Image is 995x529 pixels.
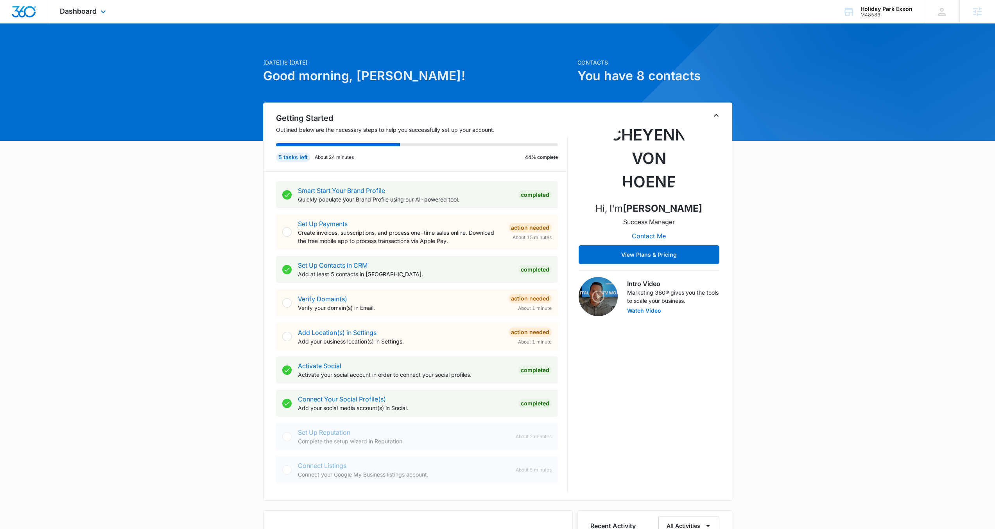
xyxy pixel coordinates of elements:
[525,154,558,161] p: 44% complete
[298,304,502,312] p: Verify your domain(s) in Email.
[861,12,913,18] div: account id
[624,227,674,245] button: Contact Me
[298,404,512,412] p: Add your social media account(s) in Social.
[518,265,552,274] div: Completed
[513,234,552,241] span: About 15 minutes
[516,466,552,473] span: About 5 minutes
[298,187,385,194] a: Smart Start Your Brand Profile
[298,437,509,445] p: Complete the setup wizard in Reputation.
[518,338,552,345] span: About 1 minute
[22,13,38,19] div: v 4.0.25
[623,217,675,227] p: Success Manager
[263,58,573,67] p: [DATE] is [DATE]
[298,295,347,303] a: Verify Domain(s)
[298,229,502,245] p: Create invoices, subscriptions, and process one-time sales online. Download the free mobile app t...
[315,154,354,161] p: About 24 minutes
[577,67,732,85] h1: You have 8 contacts
[30,46,70,51] div: Domain Overview
[20,20,86,27] div: Domain: [DOMAIN_NAME]
[579,277,618,316] img: Intro Video
[298,220,348,228] a: Set Up Payments
[577,58,732,67] p: Contacts
[518,305,552,312] span: About 1 minute
[509,223,552,232] div: Action Needed
[610,117,688,195] img: Cheyenne von Hoene
[298,329,376,336] a: Add Location(s) in Settings
[298,337,502,345] p: Add your business location(s) in Settings.
[623,203,702,214] strong: [PERSON_NAME]
[516,433,552,440] span: About 2 minutes
[627,288,719,305] p: Marketing 360® gives you the tools to scale your business.
[263,67,573,85] h1: Good morning, [PERSON_NAME]!
[627,308,661,313] button: Watch Video
[518,365,552,375] div: Completed
[298,261,368,269] a: Set Up Contacts in CRM
[276,153,310,162] div: 5 tasks left
[60,7,97,15] span: Dashboard
[298,362,341,370] a: Activate Social
[579,245,719,264] button: View Plans & Pricing
[276,126,568,134] p: Outlined below are the necessary steps to help you successfully set up your account.
[298,270,512,278] p: Add at least 5 contacts in [GEOGRAPHIC_DATA].
[861,6,913,12] div: account name
[298,470,509,479] p: Connect your Google My Business listings account.
[518,190,552,200] div: Completed
[13,20,19,27] img: website_grey.svg
[509,327,552,337] div: Action Needed
[509,294,552,303] div: Action Needed
[78,45,84,52] img: tab_keywords_by_traffic_grey.svg
[298,371,512,379] p: Activate your social account in order to connect your social profiles.
[21,45,27,52] img: tab_domain_overview_orange.svg
[86,46,132,51] div: Keywords by Traffic
[627,279,719,288] h3: Intro Video
[518,399,552,408] div: Completed
[712,111,721,120] button: Toggle Collapse
[595,202,702,216] p: Hi, I'm
[298,195,512,203] p: Quickly populate your Brand Profile using our AI-powered tool.
[276,112,568,124] h2: Getting Started
[298,395,386,403] a: Connect Your Social Profile(s)
[13,13,19,19] img: logo_orange.svg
